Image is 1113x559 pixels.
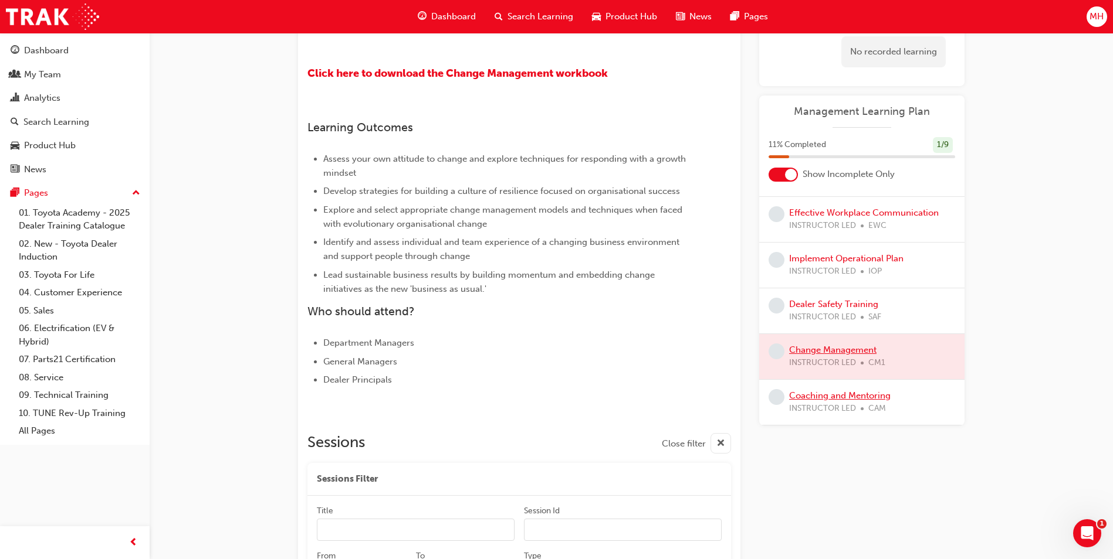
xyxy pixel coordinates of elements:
h2: Sessions [307,433,365,454]
span: IOP [868,265,882,278]
a: 06. Electrification (EV & Hybrid) [14,319,145,350]
button: DashboardMy TeamAnalyticsSearch LearningProduct HubNews [5,38,145,182]
a: 09. Technical Training [14,386,145,404]
span: CAM [868,402,886,415]
div: Analytics [24,91,60,105]
span: General Managers [323,356,397,367]
div: News [24,163,46,176]
div: Search Learning [23,115,89,129]
span: pages-icon [11,188,19,199]
iframe: Intercom live chat [1073,519,1101,547]
span: learningRecordVerb_NONE-icon [769,206,784,222]
span: Explore and select appropriate change management models and techniques when faced with evolutiona... [323,204,685,229]
span: Close filter [662,437,706,451]
img: Trak [6,4,99,30]
span: pages-icon [730,9,739,24]
span: learningRecordVerb_NONE-icon [769,389,784,405]
span: Identify and assess individual and team experience of a changing business environment and support... [323,237,682,261]
a: 10. TUNE Rev-Up Training [14,404,145,422]
span: guage-icon [11,46,19,56]
span: SAF [868,311,881,324]
span: Pages [744,10,768,23]
a: Coaching and Mentoring [789,390,891,401]
a: 01. Toyota Academy - 2025 Dealer Training Catalogue [14,204,145,235]
a: Dealer Safety Training [789,299,878,309]
span: learningRecordVerb_NONE-icon [769,343,784,359]
span: 11 % Completed [769,138,826,152]
a: 04. Customer Experience [14,284,145,302]
a: All Pages [14,422,145,440]
span: cross-icon [716,437,725,451]
a: search-iconSearch Learning [485,5,583,29]
span: INSTRUCTOR LED [789,265,856,278]
a: Product Hub [5,135,145,156]
div: Dashboard [24,44,69,57]
a: Dashboard [5,40,145,62]
a: 02. New - Toyota Dealer Induction [14,235,145,266]
a: 08. Service [14,369,145,387]
div: No recorded learning [841,36,946,67]
div: My Team [24,68,61,81]
span: Who should attend? [307,305,415,318]
span: car-icon [592,9,601,24]
span: INSTRUCTOR LED [789,219,856,233]
span: search-icon [11,117,19,128]
span: Sessions Filter [317,472,378,486]
input: Title [317,519,515,541]
a: My Team [5,64,145,86]
span: Show Incomplete Only [803,168,895,181]
span: Product Hub [605,10,657,23]
button: Close filter [662,433,731,454]
button: Pages [5,182,145,204]
span: news-icon [11,165,19,175]
span: Search Learning [508,10,573,23]
a: Management Learning Plan [769,105,955,118]
span: Lead sustainable business results by building momentum and embedding change initiatives as the ne... [323,270,657,294]
span: car-icon [11,141,19,151]
a: News [5,159,145,180]
span: up-icon [132,186,140,201]
span: MH [1090,10,1104,23]
a: news-iconNews [667,5,721,29]
div: Title [317,505,333,517]
span: guage-icon [418,9,427,24]
a: 03. Toyota For Life [14,266,145,284]
span: prev-icon [129,536,138,550]
a: 05. Sales [14,302,145,320]
span: INSTRUCTOR LED [789,311,856,324]
a: Search Learning [5,111,145,133]
a: Click here to download the Change Management workbook [307,67,608,80]
div: Session Id [524,505,560,517]
span: Learning Outcomes [307,121,413,134]
span: chart-icon [11,93,19,104]
div: Product Hub [24,139,76,152]
span: Department Managers [323,338,414,348]
span: Develop strategies for building a culture of resilience focused on organisational success [323,186,680,196]
span: EWC [868,219,887,233]
span: News [689,10,712,23]
div: Pages [24,186,48,200]
a: 07. Parts21 Certification [14,350,145,369]
span: 1 [1097,519,1107,529]
div: 1 / 9 [933,137,953,153]
span: news-icon [676,9,685,24]
a: Implement Operational Plan [789,253,904,264]
a: guage-iconDashboard [408,5,485,29]
a: Analytics [5,87,145,109]
input: Session Id [524,519,722,541]
span: Dealer Principals [323,374,392,385]
span: learningRecordVerb_NONE-icon [769,252,784,268]
span: learningRecordVerb_NONE-icon [769,298,784,313]
span: search-icon [495,9,503,24]
span: people-icon [11,70,19,80]
a: Effective Workplace Communication [789,207,939,218]
span: Dashboard [431,10,476,23]
button: MH [1087,6,1107,27]
a: pages-iconPages [721,5,777,29]
a: car-iconProduct Hub [583,5,667,29]
span: Assess your own attitude to change and explore techniques for responding with a growth mindset [323,154,688,178]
